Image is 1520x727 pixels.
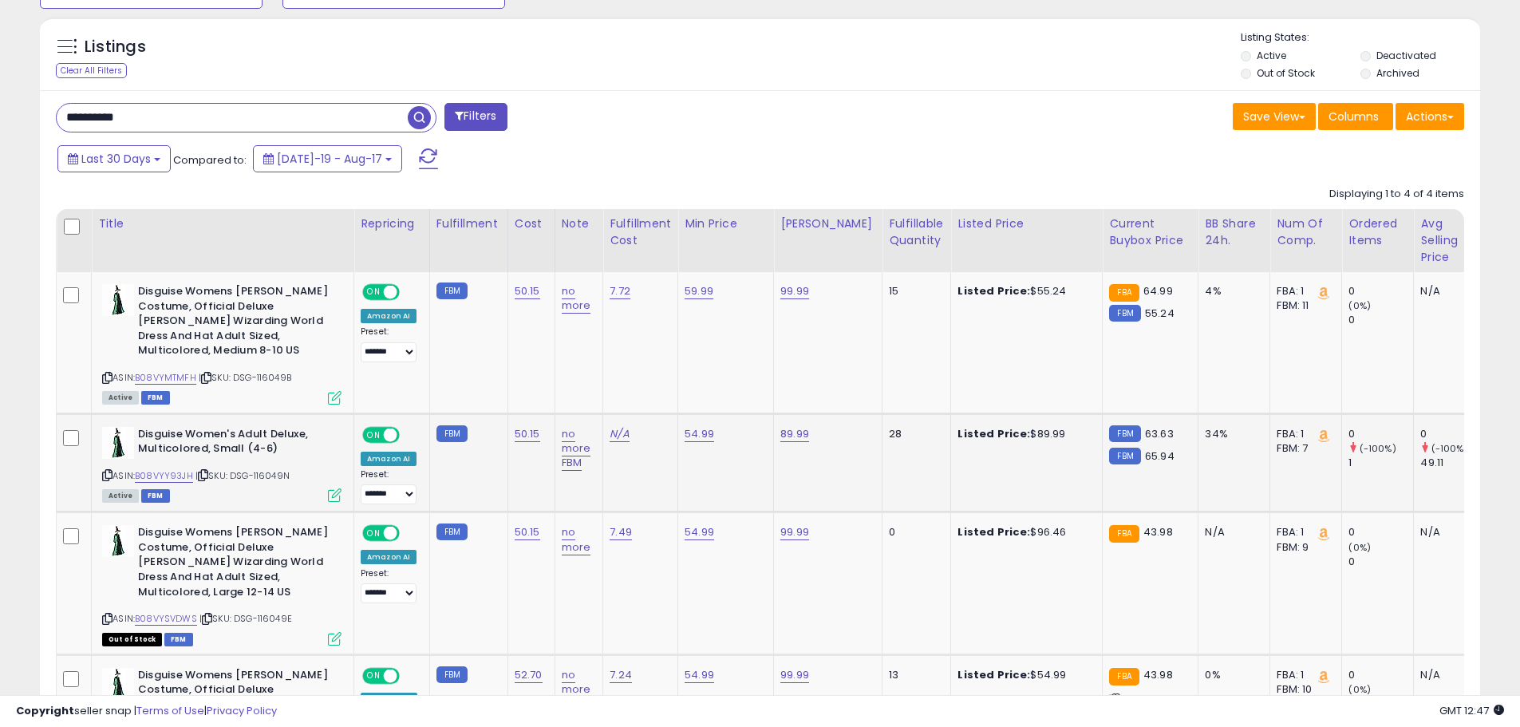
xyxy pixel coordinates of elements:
[361,550,417,564] div: Amazon AI
[957,427,1090,441] div: $89.99
[515,283,540,299] a: 50.15
[436,215,501,232] div: Fulfillment
[1439,703,1504,718] span: 2025-09-18 12:47 GMT
[562,426,591,471] a: no more FBM
[1257,49,1286,62] label: Active
[889,427,938,441] div: 28
[515,426,540,442] a: 50.15
[1143,667,1173,682] span: 43.98
[81,151,151,167] span: Last 30 Days
[173,152,247,168] span: Compared to:
[136,703,204,718] a: Terms of Use
[889,284,938,298] div: 15
[1277,525,1329,539] div: FBA: 1
[16,704,277,719] div: seller snap | |
[957,215,1096,232] div: Listed Price
[1420,427,1485,441] div: 0
[1420,668,1473,682] div: N/A
[1376,49,1436,62] label: Deactivated
[957,524,1030,539] b: Listed Price:
[444,103,507,131] button: Filters
[102,427,134,459] img: 41RLLmnM0RL._SL40_.jpg
[1348,456,1413,470] div: 1
[780,215,875,232] div: [PERSON_NAME]
[195,469,290,482] span: | SKU: DSG-116049N
[957,525,1090,539] div: $96.46
[889,215,944,249] div: Fulfillable Quantity
[361,469,417,505] div: Preset:
[102,391,139,405] span: All listings currently available for purchase on Amazon
[515,215,548,232] div: Cost
[135,612,197,626] a: B08VYSVDWS
[1109,215,1191,249] div: Current Buybox Price
[98,215,347,232] div: Title
[1318,103,1393,130] button: Columns
[780,667,809,683] a: 99.99
[1205,427,1257,441] div: 34%
[207,703,277,718] a: Privacy Policy
[436,425,468,442] small: FBM
[1277,540,1329,555] div: FBM: 9
[562,667,591,697] a: no more
[253,145,402,172] button: [DATE]-19 - Aug-17
[1348,525,1413,539] div: 0
[397,527,423,540] span: OFF
[610,667,632,683] a: 7.24
[780,283,809,299] a: 99.99
[135,469,193,483] a: B08VYY93JH
[364,527,384,540] span: ON
[1233,103,1316,130] button: Save View
[685,426,714,442] a: 54.99
[780,524,809,540] a: 99.99
[1420,215,1479,266] div: Avg Selling Price
[85,36,146,58] h5: Listings
[102,489,139,503] span: All listings currently available for purchase on Amazon
[1145,306,1175,321] span: 55.24
[957,667,1030,682] b: Listed Price:
[1205,215,1263,249] div: BB Share 24h.
[1277,298,1329,313] div: FBM: 11
[1241,30,1480,45] p: Listing States:
[361,568,417,604] div: Preset:
[1109,668,1139,686] small: FBA
[957,283,1030,298] b: Listed Price:
[1348,668,1413,682] div: 0
[1109,525,1139,543] small: FBA
[1277,215,1335,249] div: Num of Comp.
[1109,448,1140,464] small: FBM
[1376,66,1419,80] label: Archived
[199,612,292,625] span: | SKU: DSG-116049E
[1145,426,1174,441] span: 63.63
[436,666,468,683] small: FBM
[141,489,170,503] span: FBM
[364,669,384,682] span: ON
[1420,456,1485,470] div: 49.11
[138,284,332,362] b: Disguise Womens [PERSON_NAME] Costume, Official Deluxe [PERSON_NAME] Wizarding World Dress And Ha...
[361,309,417,323] div: Amazon AI
[1205,525,1257,539] div: N/A
[1360,442,1396,455] small: (-100%)
[56,63,127,78] div: Clear All Filters
[1205,284,1257,298] div: 4%
[889,668,938,682] div: 13
[1348,427,1413,441] div: 0
[436,524,468,540] small: FBM
[102,668,134,700] img: 41RLLmnM0RL._SL40_.jpg
[138,525,332,603] b: Disguise Womens [PERSON_NAME] Costume, Official Deluxe [PERSON_NAME] Wizarding World Dress And Ha...
[361,215,423,232] div: Repricing
[1277,284,1329,298] div: FBA: 1
[610,426,629,442] a: N/A
[515,667,543,683] a: 52.70
[102,525,134,557] img: 41RLLmnM0RL._SL40_.jpg
[1348,555,1413,569] div: 0
[562,215,597,232] div: Note
[102,284,342,402] div: ASIN:
[102,525,342,643] div: ASIN:
[57,145,171,172] button: Last 30 Days
[957,426,1030,441] b: Listed Price:
[562,283,591,314] a: no more
[610,215,671,249] div: Fulfillment Cost
[685,283,713,299] a: 59.99
[361,326,417,362] div: Preset:
[1431,442,1468,455] small: (-100%)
